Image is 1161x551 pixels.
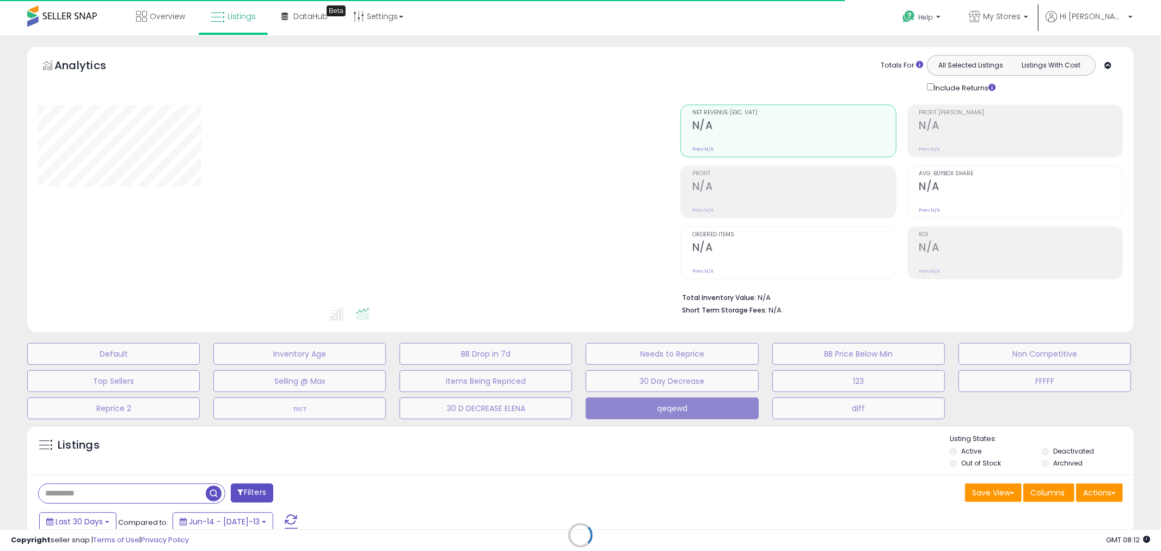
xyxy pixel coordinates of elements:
small: Prev: N/A [692,146,714,152]
button: Reprice 2 [27,397,200,419]
button: BB Price Below Min [772,343,945,365]
span: Listings [228,11,256,22]
span: N/A [769,305,782,315]
div: Tooltip anchor [327,5,346,16]
button: тест [213,397,386,419]
span: Net Revenue (Exc. VAT) [692,110,895,116]
span: DataHub [293,11,328,22]
li: N/A [682,290,1115,303]
button: BB Drop in 7d [400,343,572,365]
small: Prev: N/A [692,207,714,213]
button: 30 D DECREASE ELENA [400,397,572,419]
span: My Stores [983,11,1021,22]
span: Hi [PERSON_NAME] [1060,11,1125,22]
button: Default [27,343,200,365]
div: Include Returns [919,81,1009,94]
button: Needs to Reprice [586,343,758,365]
button: Non Competitive [959,343,1131,365]
strong: Copyright [11,535,51,545]
i: Get Help [902,10,916,23]
button: Inventory Age [213,343,386,365]
h2: N/A [919,241,1122,256]
button: Selling @ Max [213,370,386,392]
button: FFFFF [959,370,1131,392]
button: All Selected Listings [930,58,1011,72]
div: seller snap | | [11,535,189,546]
button: diff [772,397,945,419]
span: Profit [692,171,895,177]
small: Prev: N/A [692,268,714,274]
button: Top Sellers [27,370,200,392]
a: Help [894,2,951,35]
button: Items Being Repriced [400,370,572,392]
small: Prev: N/A [919,146,941,152]
span: ROI [919,232,1122,238]
span: Overview [150,11,185,22]
h5: Analytics [54,58,127,76]
small: Prev: N/A [919,268,941,274]
b: Total Inventory Value: [682,293,756,302]
span: Help [918,13,933,22]
h2: N/A [692,119,895,134]
button: 123 [772,370,945,392]
h2: N/A [919,180,1122,195]
button: Listings With Cost [1011,58,1092,72]
small: Prev: N/A [919,207,941,213]
a: Hi [PERSON_NAME] [1046,11,1133,35]
button: 30 Day Decrease [586,370,758,392]
h2: N/A [692,241,895,256]
span: Avg. Buybox Share [919,171,1122,177]
h2: N/A [919,119,1122,134]
h2: N/A [692,180,895,195]
button: qeqewd [586,397,758,419]
span: Ordered Items [692,232,895,238]
span: Profit [PERSON_NAME] [919,110,1122,116]
div: Totals For [881,60,923,71]
b: Short Term Storage Fees: [682,305,767,315]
